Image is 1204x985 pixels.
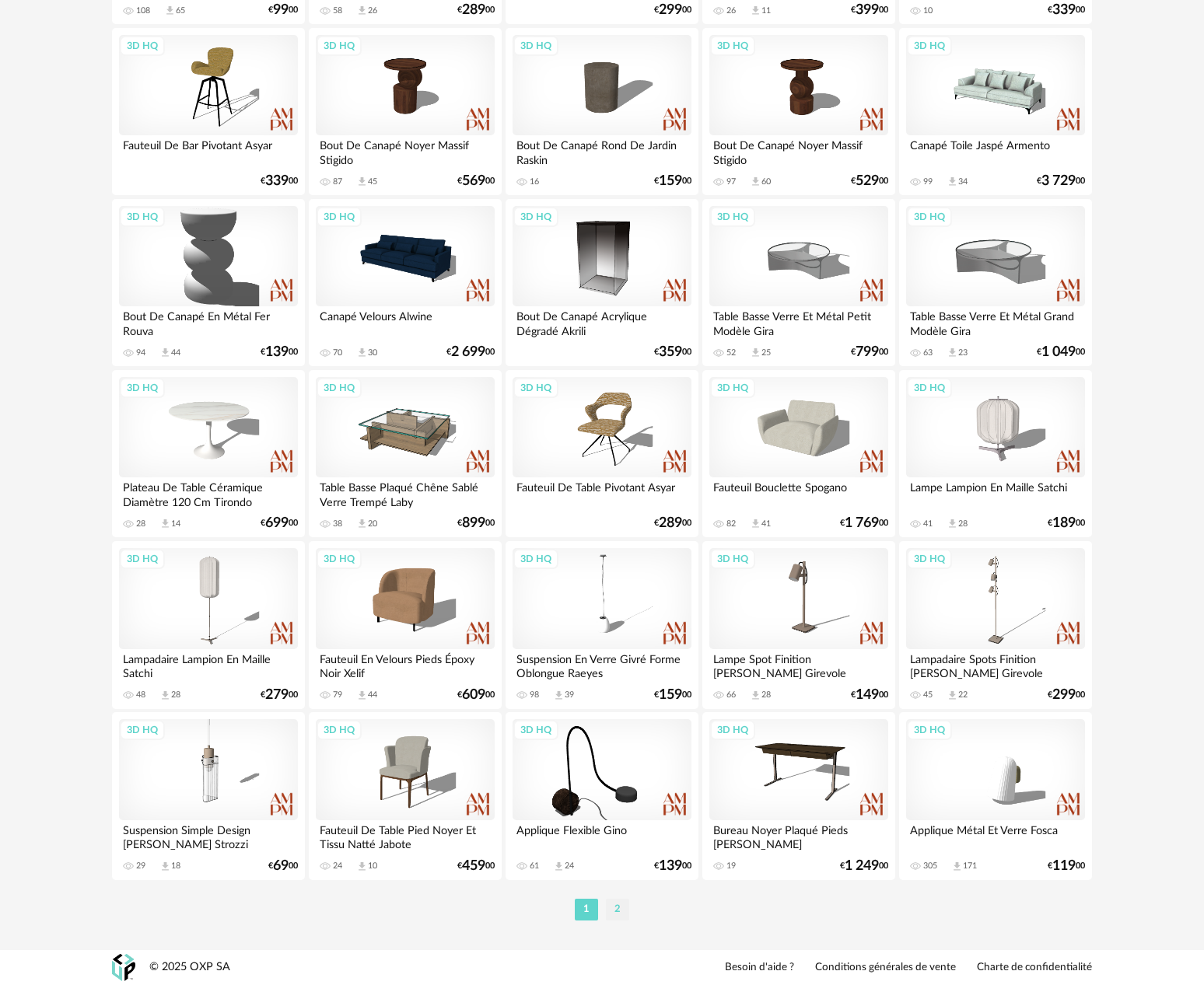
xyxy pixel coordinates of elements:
[726,519,736,529] div: 82
[506,28,698,196] a: 3D HQ Bout De Canapé Rond De Jardin Raskin 16 €15900
[457,176,495,187] div: € 00
[899,370,1092,538] a: 3D HQ Lampe Lampion En Maille Satchi 41 Download icon 28 €18900
[907,549,952,569] div: 3D HQ
[268,861,298,871] div: € 00
[309,712,502,880] a: 3D HQ Fauteuil De Table Pied Noyer Et Tissu Natté Jabote 24 Download icon 10 €45900
[654,861,691,871] div: € 00
[840,861,888,871] div: € 00
[316,135,495,166] div: Bout De Canapé Noyer Massif Stigido
[659,518,682,529] span: 289
[840,518,888,529] div: € 00
[1052,861,1076,871] span: 119
[112,199,305,367] a: 3D HQ Bout De Canapé En Métal Fer Rouva 94 Download icon 44 €13900
[120,549,165,569] div: 3D HQ
[333,348,342,358] div: 70
[462,861,485,871] span: 459
[356,518,368,529] span: Download icon
[1052,5,1076,16] span: 339
[958,519,968,529] div: 28
[659,861,682,871] span: 139
[119,649,298,680] div: Lampadaire Lampion En Maille Satchi
[171,861,180,871] div: 18
[947,690,958,701] span: Download icon
[462,5,485,16] span: 289
[750,690,761,701] span: Download icon
[702,712,895,880] a: 3D HQ Bureau Noyer Plaqué Pieds [PERSON_NAME] 19 €1 24900
[659,5,682,16] span: 299
[333,519,342,529] div: 38
[261,176,298,187] div: € 00
[316,306,495,337] div: Canapé Velours Alwine
[709,135,888,166] div: Bout De Canapé Noyer Massif Stigido
[1048,690,1085,700] div: € 00
[654,690,691,700] div: € 00
[333,5,342,16] div: 58
[951,861,963,872] span: Download icon
[726,690,736,700] div: 66
[149,960,230,975] div: © 2025 OXP SA
[273,5,289,16] span: 99
[659,347,682,358] span: 359
[654,176,691,187] div: € 00
[654,518,691,529] div: € 00
[265,690,289,700] span: 279
[856,690,879,700] span: 149
[750,518,761,529] span: Download icon
[368,519,377,529] div: 20
[261,690,298,700] div: € 00
[726,348,736,358] div: 52
[120,207,165,227] div: 3D HQ
[119,306,298,337] div: Bout De Canapé En Métal Fer Rouva
[845,518,879,529] span: 1 769
[947,176,958,187] span: Download icon
[317,720,362,740] div: 3D HQ
[112,541,305,709] a: 3D HQ Lampadaire Lampion En Maille Satchi 48 Download icon 28 €27900
[457,518,495,529] div: € 00
[530,861,539,871] div: 61
[112,370,305,538] a: 3D HQ Plateau De Table Céramique Diamètre 120 Cm Tirondo 28 Download icon 14 €69900
[506,370,698,538] a: 3D HQ Fauteuil De Table Pivotant Asyar €28900
[1041,347,1076,358] span: 1 049
[333,690,342,700] div: 79
[265,518,289,529] span: 699
[261,347,298,358] div: € 00
[368,861,377,871] div: 10
[761,519,771,529] div: 41
[506,199,698,367] a: 3D HQ Bout De Canapé Acrylique Dégradé Akrili €35900
[725,961,794,975] a: Besoin d'aide ?
[659,690,682,700] span: 159
[368,348,377,358] div: 30
[457,690,495,700] div: € 00
[119,135,298,166] div: Fauteuil De Bar Pivotant Asyar
[702,28,895,196] a: 3D HQ Bout De Canapé Noyer Massif Stigido 97 Download icon 60 €52900
[702,541,895,709] a: 3D HQ Lampe Spot Finition [PERSON_NAME] Girevole 66 Download icon 28 €14900
[815,961,956,975] a: Conditions générales de vente
[958,348,968,358] div: 23
[333,176,342,187] div: 87
[709,306,888,337] div: Table Basse Verre Et Métal Petit Modèle Gira
[506,712,698,880] a: 3D HQ Applique Flexible Gino 61 Download icon 24 €13900
[726,5,736,16] div: 26
[726,861,736,871] div: 19
[710,720,755,740] div: 3D HQ
[654,347,691,358] div: € 00
[530,176,539,187] div: 16
[513,820,691,851] div: Applique Flexible Gino
[513,378,558,398] div: 3D HQ
[851,690,888,700] div: € 00
[575,899,598,920] li: 1
[112,712,305,880] a: 3D HQ Suspension Simple Design [PERSON_NAME] Strozzi 29 Download icon 18 €6900
[265,176,289,187] span: 339
[710,207,755,227] div: 3D HQ
[906,649,1085,680] div: Lampadaire Spots Finition [PERSON_NAME] Girevole
[119,820,298,851] div: Suspension Simple Design [PERSON_NAME] Strozzi
[906,820,1085,851] div: Applique Métal Et Verre Fosca
[506,541,698,709] a: 3D HQ Suspension En Verre Givré Forme Oblongue Raeyes 98 Download icon 39 €15900
[1052,690,1076,700] span: 299
[265,347,289,358] span: 139
[906,306,1085,337] div: Table Basse Verre Et Métal Grand Modèle Gira
[907,36,952,56] div: 3D HQ
[356,176,368,187] span: Download icon
[1048,518,1085,529] div: € 00
[750,176,761,187] span: Download icon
